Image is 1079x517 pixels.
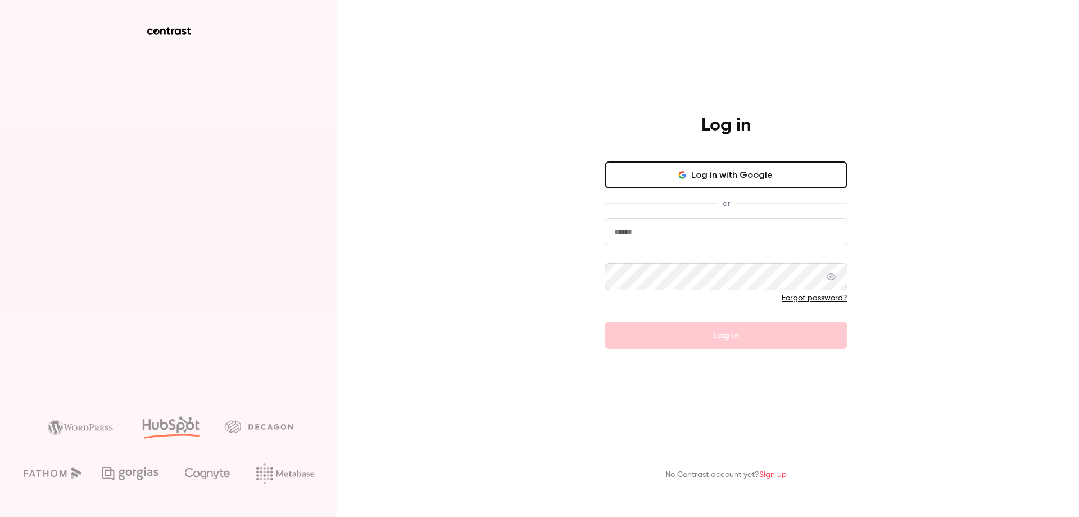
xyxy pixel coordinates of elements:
[782,294,847,302] a: Forgot password?
[701,114,751,137] h4: Log in
[759,471,787,479] a: Sign up
[225,420,293,433] img: decagon
[717,197,736,209] span: or
[665,469,787,481] p: No Contrast account yet?
[605,161,847,188] button: Log in with Google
